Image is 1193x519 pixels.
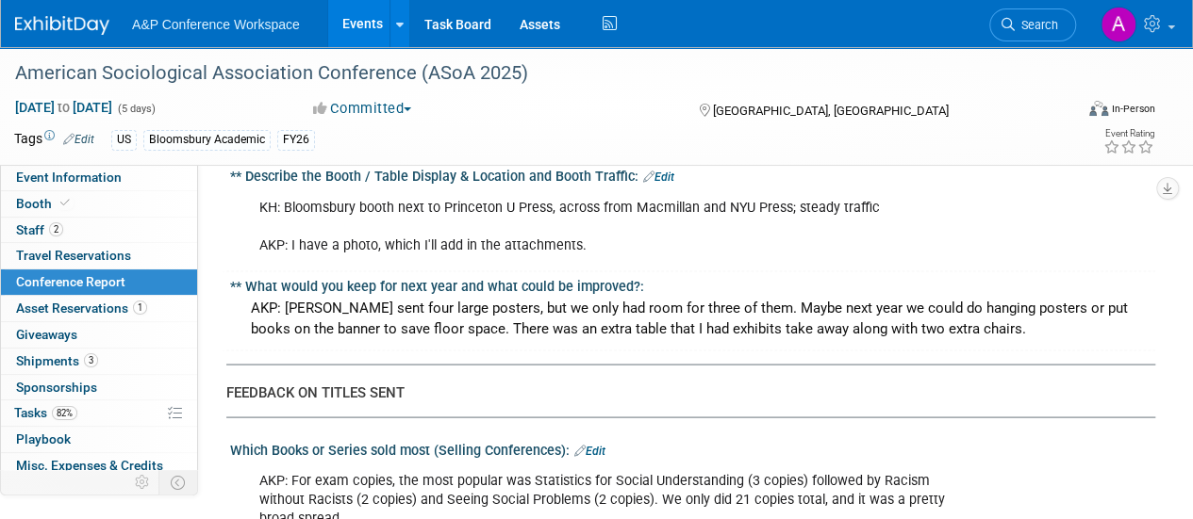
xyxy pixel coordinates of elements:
a: Conference Report [1,269,197,295]
a: Search [989,8,1076,41]
span: Travel Reservations [16,248,131,263]
a: Edit [574,444,605,457]
div: Event Format [988,98,1155,126]
span: Tasks [14,405,77,420]
div: American Sociological Association Conference (ASoA 2025) [8,57,1058,90]
div: AKP: [PERSON_NAME] sent four large posters, but we only had room for three of them. Maybe next ye... [244,293,1141,343]
button: Committed [307,99,419,119]
span: Shipments [16,353,98,368]
i: Booth reservation complete [60,198,70,208]
a: Giveaways [1,322,197,348]
a: Asset Reservations1 [1,296,197,321]
span: Staff [16,222,63,237]
span: 2 [49,222,63,236]
a: Booth [1,191,197,217]
span: Event Information [16,170,122,185]
span: to [55,100,73,115]
span: Conference Report [16,274,125,289]
div: FY26 [277,130,315,150]
span: (5 days) [116,103,156,115]
td: Personalize Event Tab Strip [126,470,159,495]
div: KH: Bloomsbury booth next to Princeton U Press, across from Macmillan and NYU Press; steady traff... [246,188,972,264]
div: Event Rating [1103,129,1154,138]
span: 82% [52,406,77,420]
td: Tags [14,129,94,151]
img: Alyssa Palazzo [1101,7,1136,42]
div: FEEDBACK ON TITLES SENT [226,382,1141,402]
span: Booth [16,196,74,211]
span: Asset Reservations [16,300,147,316]
div: Which Books or Series sold most (Selling Conferences): [230,435,1155,460]
div: ** What would you keep for next year and what could be improved?: [230,271,1155,295]
a: Sponsorships [1,375,197,400]
a: Tasks82% [1,400,197,426]
span: [GEOGRAPHIC_DATA], [GEOGRAPHIC_DATA] [712,104,948,118]
span: Playbook [16,431,71,446]
img: ExhibitDay [15,16,109,35]
a: Playbook [1,427,197,452]
span: Giveaways [16,327,77,342]
img: Format-Inperson.png [1089,101,1108,116]
div: In-Person [1111,102,1155,116]
div: ** Describe the Booth / Table Display & Location and Booth Traffic: [230,161,1155,186]
a: Edit [643,170,674,183]
div: US [111,130,137,150]
span: 3 [84,353,98,367]
a: Travel Reservations [1,243,197,268]
span: A&P Conference Workspace [132,17,300,32]
span: Misc. Expenses & Credits [16,458,163,473]
span: 1 [133,300,147,315]
a: Event Information [1,165,197,190]
a: Staff2 [1,218,197,243]
span: Sponsorships [16,380,97,395]
div: Bloomsbury Academic [143,130,271,150]
a: Edit [63,133,94,146]
span: [DATE] [DATE] [14,99,113,116]
td: Toggle Event Tabs [159,470,198,495]
span: Search [1015,18,1058,32]
a: Shipments3 [1,349,197,374]
a: Misc. Expenses & Credits [1,453,197,478]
